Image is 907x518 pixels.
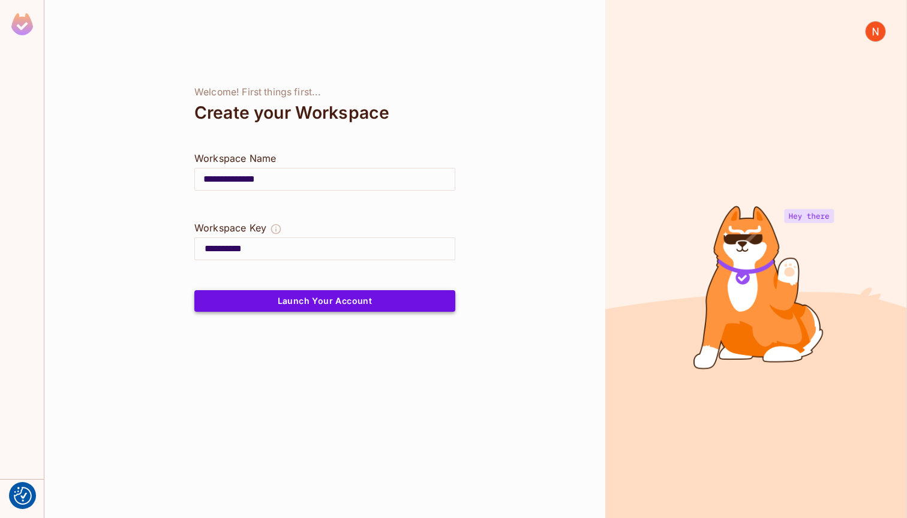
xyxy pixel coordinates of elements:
div: Help & Updates [8,487,35,511]
button: The Workspace Key is unique, and serves as the identifier of your workspace. [270,221,282,237]
div: Welcome! First things first... [194,86,455,98]
div: Workspace Key [194,221,266,235]
button: Launch Your Account [194,290,455,312]
div: Workspace Name [194,151,455,165]
img: Revisit consent button [14,487,32,505]
img: Niklas Wallerstedt [866,22,885,41]
img: SReyMgAAAABJRU5ErkJggg== [11,13,33,35]
div: Create your Workspace [194,98,455,127]
button: Consent Preferences [14,487,32,505]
